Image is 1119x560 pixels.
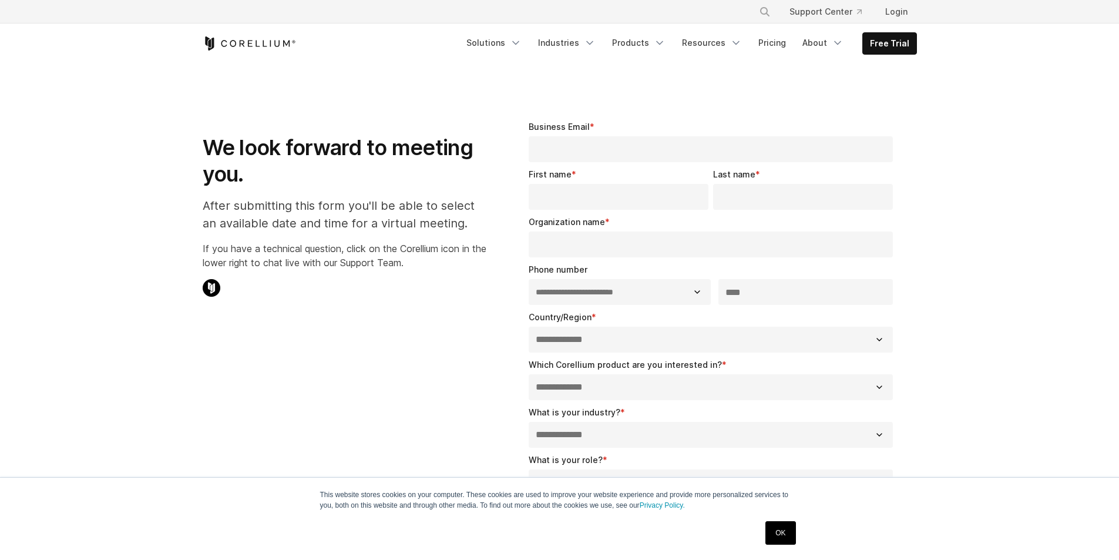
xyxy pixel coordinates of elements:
p: If you have a technical question, click on the Corellium icon in the lower right to chat live wit... [203,242,486,270]
span: Business Email [529,122,590,132]
span: First name [529,169,572,179]
span: Country/Region [529,312,592,322]
a: Corellium Home [203,36,296,51]
a: Resources [675,32,749,53]
a: About [795,32,851,53]
a: Solutions [459,32,529,53]
div: Navigation Menu [745,1,917,22]
a: Products [605,32,673,53]
a: Privacy Policy. [640,501,685,509]
h1: We look forward to meeting you. [203,135,486,187]
button: Search [754,1,775,22]
p: This website stores cookies on your computer. These cookies are used to improve your website expe... [320,489,799,511]
p: After submitting this form you'll be able to select an available date and time for a virtual meet... [203,197,486,232]
span: Organization name [529,217,605,227]
a: Support Center [780,1,871,22]
span: What is your role? [529,455,603,465]
a: OK [765,521,795,545]
a: Free Trial [863,33,916,54]
span: Last name [713,169,755,179]
img: Corellium Chat Icon [203,279,220,297]
span: Which Corellium product are you interested in? [529,360,722,370]
span: What is your industry? [529,407,620,417]
a: Industries [531,32,603,53]
a: Pricing [751,32,793,53]
span: Phone number [529,264,587,274]
div: Navigation Menu [459,32,917,55]
a: Login [876,1,917,22]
